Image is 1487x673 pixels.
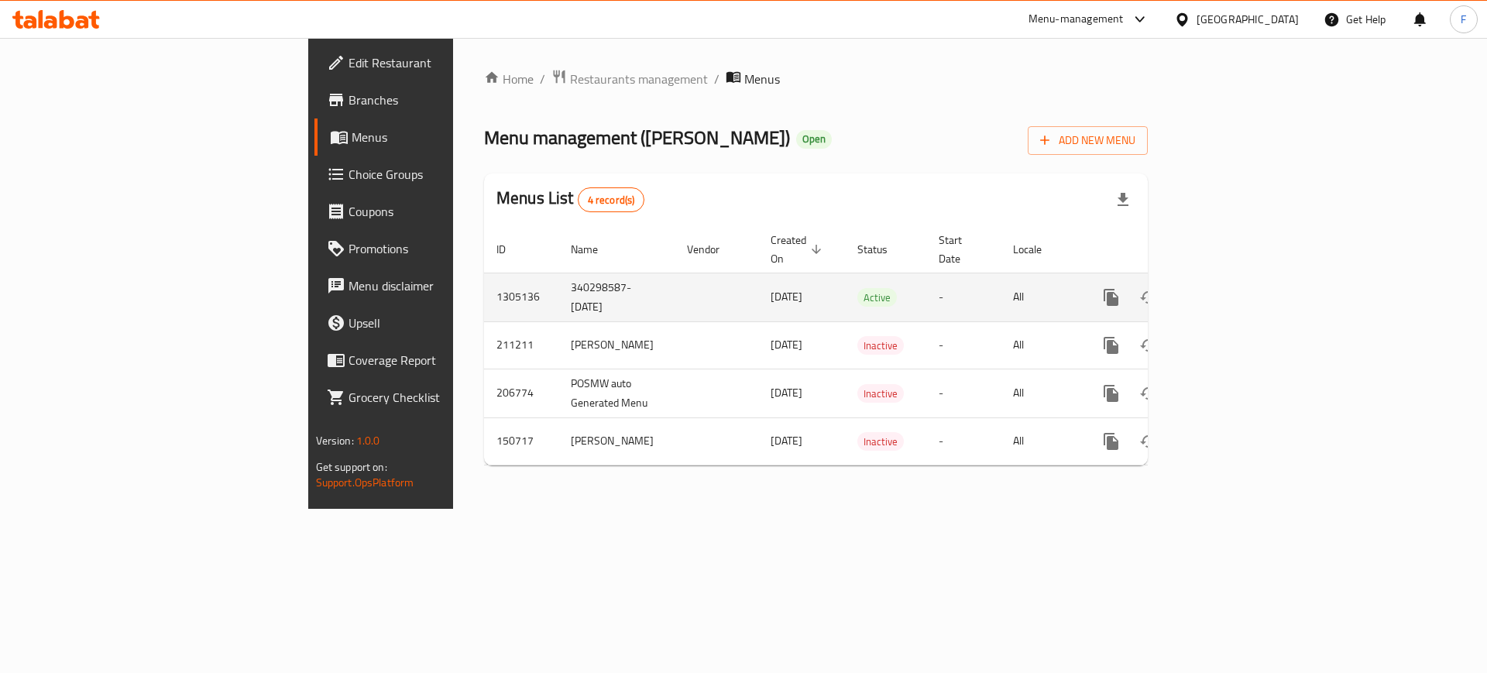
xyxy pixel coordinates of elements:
h2: Menus List [496,187,644,212]
td: - [926,273,1001,321]
li: / [714,70,719,88]
div: Inactive [857,432,904,451]
div: Menu-management [1029,10,1124,29]
td: 340298587- [DATE] [558,273,675,321]
span: Menu disclaimer [349,276,544,295]
td: POSMW auto Generated Menu [558,369,675,417]
button: more [1093,375,1130,412]
span: Coverage Report [349,351,544,369]
button: Change Status [1130,423,1167,460]
span: Locale [1013,240,1062,259]
a: Grocery Checklist [314,379,557,416]
button: Change Status [1130,375,1167,412]
span: Inactive [857,337,904,355]
a: Edit Restaurant [314,44,557,81]
button: Change Status [1130,327,1167,364]
span: [DATE] [771,383,802,403]
td: All [1001,273,1080,321]
span: Vendor [687,240,740,259]
span: Upsell [349,314,544,332]
button: Change Status [1130,279,1167,316]
span: Choice Groups [349,165,544,184]
td: All [1001,417,1080,465]
td: - [926,321,1001,369]
span: [DATE] [771,335,802,355]
td: - [926,417,1001,465]
a: Promotions [314,230,557,267]
span: Edit Restaurant [349,53,544,72]
span: ID [496,240,526,259]
span: Restaurants management [570,70,708,88]
span: F [1461,11,1466,28]
span: 1.0.0 [356,431,380,451]
div: [GEOGRAPHIC_DATA] [1197,11,1299,28]
td: [PERSON_NAME] [558,321,675,369]
td: All [1001,369,1080,417]
a: Branches [314,81,557,118]
div: Inactive [857,384,904,403]
button: more [1093,423,1130,460]
span: Menus [352,128,544,146]
span: Inactive [857,385,904,403]
button: more [1093,327,1130,364]
button: more [1093,279,1130,316]
a: Restaurants management [551,69,708,89]
span: Get support on: [316,457,387,477]
span: Branches [349,91,544,109]
th: Actions [1080,226,1254,273]
div: Total records count [578,187,645,212]
span: Active [857,289,897,307]
div: Open [796,130,832,149]
a: Upsell [314,304,557,342]
td: All [1001,321,1080,369]
span: 4 record(s) [579,193,644,208]
button: Add New Menu [1028,126,1148,155]
span: Inactive [857,433,904,451]
span: Start Date [939,231,982,268]
table: enhanced table [484,226,1254,465]
span: Version: [316,431,354,451]
a: Choice Groups [314,156,557,193]
span: Status [857,240,908,259]
span: Name [571,240,618,259]
span: [DATE] [771,431,802,451]
span: Coupons [349,202,544,221]
div: Export file [1104,181,1142,218]
span: Promotions [349,239,544,258]
a: Support.OpsPlatform [316,472,414,493]
span: Menu management ( [PERSON_NAME] ) [484,120,790,155]
nav: breadcrumb [484,69,1148,89]
div: Inactive [857,336,904,355]
a: Coupons [314,193,557,230]
td: - [926,369,1001,417]
a: Coverage Report [314,342,557,379]
span: Menus [744,70,780,88]
span: [DATE] [771,287,802,307]
a: Menus [314,118,557,156]
td: [PERSON_NAME] [558,417,675,465]
span: Add New Menu [1040,131,1135,150]
span: Grocery Checklist [349,388,544,407]
a: Menu disclaimer [314,267,557,304]
span: Created On [771,231,826,268]
span: Open [796,132,832,146]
